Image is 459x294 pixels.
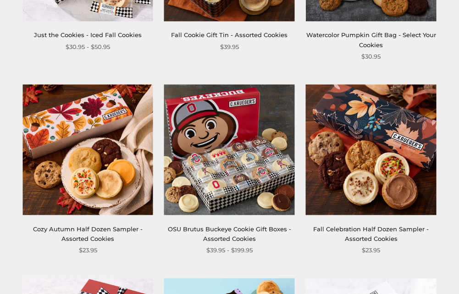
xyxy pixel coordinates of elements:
span: $23.95 [362,245,380,255]
a: Cozy Autumn Half Dozen Sampler - Assorted Cookies [33,225,143,242]
a: Just the Cookies - Iced Fall Cookies [34,31,142,38]
img: OSU Brutus Buckeye Cookie Gift Boxes - Assorted Cookies [164,85,295,215]
img: Cozy Autumn Half Dozen Sampler - Assorted Cookies [22,85,153,215]
span: $39.95 - $199.95 [206,245,253,255]
span: $23.95 [79,245,97,255]
span: $30.95 - $50.95 [66,42,110,52]
iframe: Sign Up via Text for Offers [7,259,95,287]
img: Fall Celebration Half Dozen Sampler - Assorted Cookies [306,85,437,215]
a: Fall Cookie Gift Tin - Assorted Cookies [171,31,288,38]
span: $30.95 [361,52,381,61]
a: Watercolor Pumpkin Gift Bag - Select Your Cookies [306,31,436,48]
span: $39.95 [220,42,239,52]
a: Fall Celebration Half Dozen Sampler - Assorted Cookies [313,225,429,242]
a: OSU Brutus Buckeye Cookie Gift Boxes - Assorted Cookies [168,225,291,242]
